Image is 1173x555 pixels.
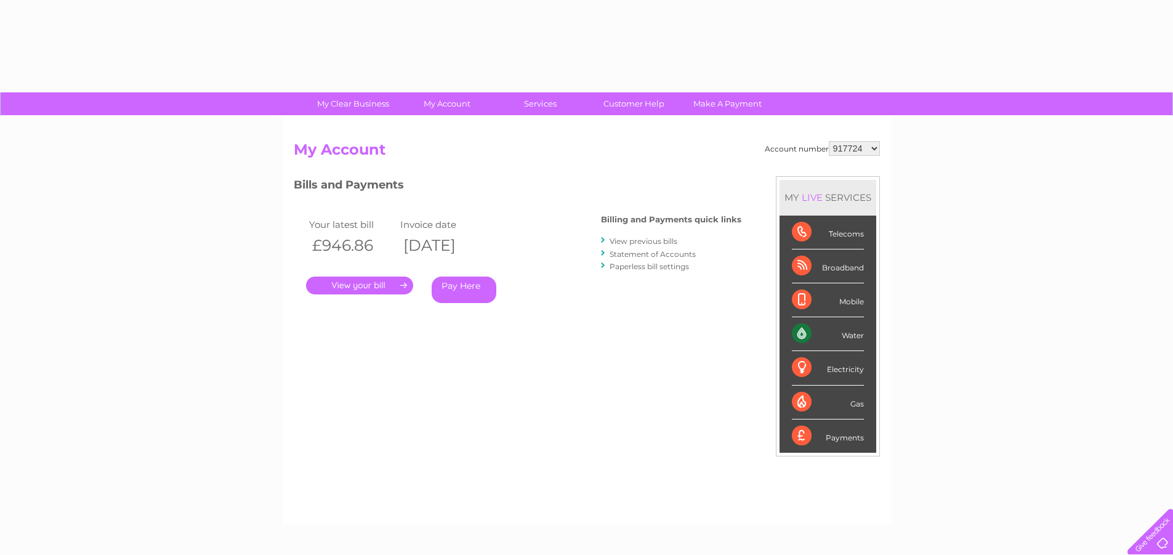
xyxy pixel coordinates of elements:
h4: Billing and Payments quick links [601,215,741,224]
a: . [306,277,413,294]
div: Gas [792,386,864,419]
a: My Clear Business [302,92,404,115]
div: Electricity [792,351,864,385]
a: View previous bills [610,237,677,246]
div: Payments [792,419,864,453]
td: Your latest bill [306,216,398,233]
div: LIVE [799,192,825,203]
th: [DATE] [397,233,489,258]
a: Services [490,92,591,115]
div: Mobile [792,283,864,317]
a: Statement of Accounts [610,249,696,259]
a: Make A Payment [677,92,778,115]
th: £946.86 [306,233,398,258]
h2: My Account [294,141,880,164]
div: Water [792,317,864,351]
div: Account number [765,141,880,156]
a: Paperless bill settings [610,262,689,271]
h3: Bills and Payments [294,176,741,198]
a: Pay Here [432,277,496,303]
div: Broadband [792,249,864,283]
div: MY SERVICES [780,180,876,215]
a: My Account [396,92,498,115]
td: Invoice date [397,216,489,233]
div: Telecoms [792,216,864,249]
a: Customer Help [583,92,685,115]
